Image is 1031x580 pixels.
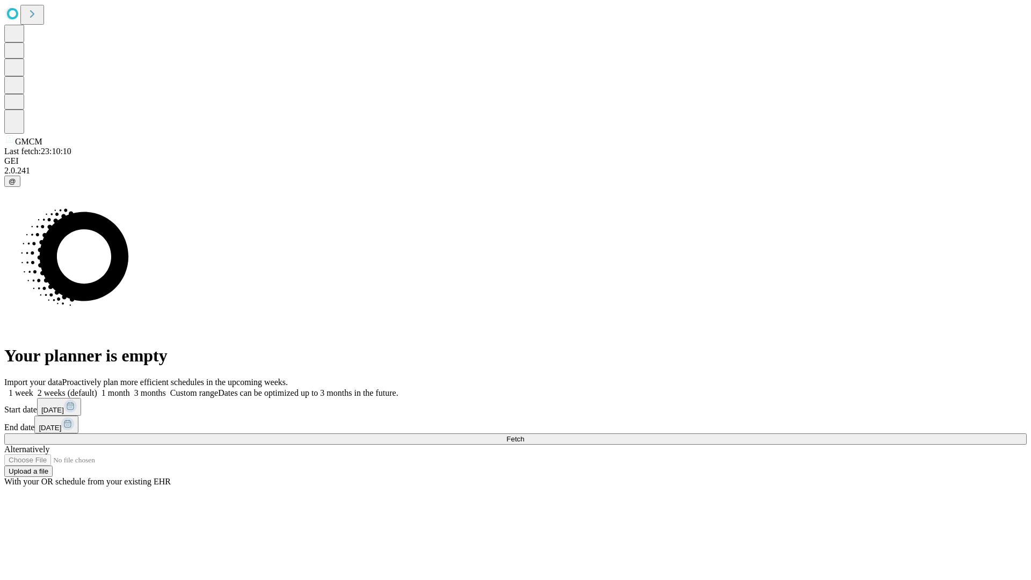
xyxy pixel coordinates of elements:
[4,378,62,387] span: Import your data
[101,388,130,397] span: 1 month
[9,177,16,185] span: @
[170,388,218,397] span: Custom range
[4,477,171,486] span: With your OR schedule from your existing EHR
[4,398,1027,416] div: Start date
[4,466,53,477] button: Upload a file
[39,424,61,432] span: [DATE]
[218,388,398,397] span: Dates can be optimized up to 3 months in the future.
[37,398,81,416] button: [DATE]
[34,416,78,433] button: [DATE]
[41,406,64,414] span: [DATE]
[4,433,1027,445] button: Fetch
[4,156,1027,166] div: GEI
[4,416,1027,433] div: End date
[506,435,524,443] span: Fetch
[15,137,42,146] span: GMCM
[9,388,33,397] span: 1 week
[4,346,1027,366] h1: Your planner is empty
[4,147,71,156] span: Last fetch: 23:10:10
[62,378,288,387] span: Proactively plan more efficient schedules in the upcoming weeks.
[134,388,166,397] span: 3 months
[4,166,1027,176] div: 2.0.241
[4,176,20,187] button: @
[4,445,49,454] span: Alternatively
[38,388,97,397] span: 2 weeks (default)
